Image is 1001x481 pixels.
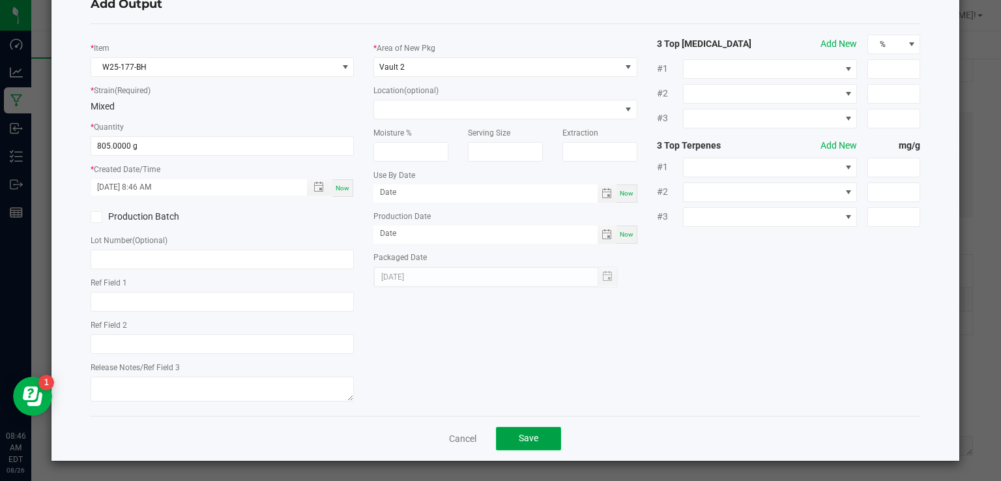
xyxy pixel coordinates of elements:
[307,179,332,196] span: Toggle popup
[657,210,683,224] span: #3
[94,42,109,54] label: Item
[373,184,598,201] input: Date
[91,210,212,224] label: Production Batch
[657,37,762,51] strong: 3 Top [MEDICAL_DATA]
[657,87,683,100] span: #2
[94,164,160,175] label: Created Date/Time
[91,58,338,76] span: W25-177-BH
[373,127,412,139] label: Moisture %
[373,85,439,96] label: Location
[379,63,405,72] span: Vault 2
[373,252,427,263] label: Packaged Date
[867,139,920,153] strong: mg/g
[115,86,151,95] span: (Required)
[820,37,857,51] button: Add New
[519,433,538,443] span: Save
[404,86,439,95] span: (optional)
[91,235,167,246] label: Lot Number
[657,160,683,174] span: #1
[38,375,54,390] iframe: Resource center unread badge
[336,184,349,192] span: Now
[657,62,683,76] span: #1
[620,190,633,197] span: Now
[94,121,124,133] label: Quantity
[373,211,431,222] label: Production Date
[132,236,167,245] span: (Optional)
[91,101,115,111] span: Mixed
[468,127,510,139] label: Serving Size
[91,179,294,196] input: Created Datetime
[13,377,52,416] iframe: Resource center
[657,139,762,153] strong: 3 Top Terpenes
[496,427,561,450] button: Save
[598,226,617,244] span: Toggle calendar
[598,184,617,203] span: Toggle calendar
[620,231,633,238] span: Now
[449,432,476,445] a: Cancel
[91,362,180,373] label: Release Notes/Ref Field 3
[562,127,598,139] label: Extraction
[820,139,857,153] button: Add New
[657,185,683,199] span: #2
[373,226,598,242] input: Date
[91,277,127,289] label: Ref Field 1
[377,42,435,54] label: Area of New Pkg
[868,35,903,53] span: %
[373,169,415,181] label: Use By Date
[94,85,151,96] label: Strain
[657,111,683,125] span: #3
[91,319,127,331] label: Ref Field 2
